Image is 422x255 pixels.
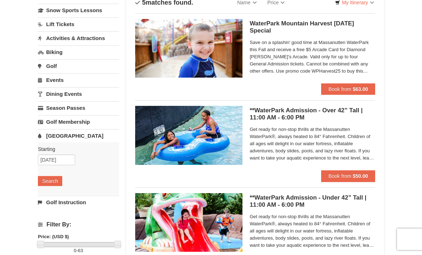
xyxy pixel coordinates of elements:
img: 6619917-726-5d57f225.jpg [135,106,242,165]
a: Season Passes [38,101,119,114]
button: Book from $63.00 [321,83,375,95]
h5: **WaterPark Admission - Under 42” Tall | 11:00 AM - 6:00 PM [250,194,375,209]
h4: Filter By: [38,221,119,228]
a: Golf [38,59,119,73]
a: Dining Events [38,87,119,100]
span: 63 [78,248,83,253]
a: Activities & Attractions [38,31,119,45]
a: Lift Tickets [38,18,119,31]
h5: WaterPark Mountain Harvest [DATE] Special [250,20,375,34]
a: Biking [38,45,119,59]
span: Book from [328,173,351,179]
button: Search [38,176,62,186]
label: - [38,247,119,254]
a: Events [38,73,119,87]
strong: $63.00 [353,86,368,92]
a: [GEOGRAPHIC_DATA] [38,129,119,142]
label: Starting [38,146,114,153]
span: Save on a splashin' good time at Massanutten WaterPark this Fall and receive a free $5 Arcade Car... [250,39,375,75]
a: Snow Sports Lessons [38,4,119,17]
a: Golf Instruction [38,196,119,209]
span: Book from [328,86,351,92]
button: Book from $50.00 [321,170,375,182]
h5: **WaterPark Admission - Over 42” Tall | 11:00 AM - 6:00 PM [250,107,375,121]
strong: $50.00 [353,173,368,179]
span: Get ready for non-stop thrills at the Massanutten WaterPark®, always heated to 84° Fahrenheit. Ch... [250,213,375,249]
span: Get ready for non-stop thrills at the Massanutten WaterPark®, always heated to 84° Fahrenheit. Ch... [250,126,375,162]
img: 6619917-738-d4d758dd.jpg [135,193,242,252]
span: 0 [74,248,76,253]
strong: Price: (USD $) [38,234,69,239]
img: 6619917-1412-d332ca3f.jpg [135,19,242,78]
a: Golf Membership [38,115,119,128]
